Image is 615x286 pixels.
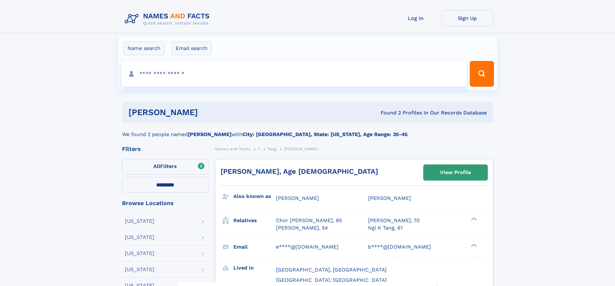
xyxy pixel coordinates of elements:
h1: [PERSON_NAME] [128,108,289,116]
input: search input [121,61,467,87]
a: [PERSON_NAME], 54 [276,224,328,232]
div: [US_STATE] [125,235,154,240]
span: T [258,147,260,151]
b: [PERSON_NAME] [188,131,231,137]
span: [GEOGRAPHIC_DATA], [GEOGRAPHIC_DATA] [276,277,387,283]
a: T [258,145,260,153]
span: [GEOGRAPHIC_DATA], [GEOGRAPHIC_DATA] [276,267,387,273]
div: View Profile [440,165,471,180]
span: [PERSON_NAME] [284,147,318,151]
div: We found 2 people named with . [122,123,493,138]
label: Email search [171,42,212,55]
a: [PERSON_NAME], 70 [368,217,420,224]
a: Names and Facts [215,145,251,153]
div: ❯ [469,217,477,221]
a: Sign Up [442,10,493,26]
label: Filters [122,159,209,174]
div: [US_STATE] [125,267,154,272]
span: All [153,163,160,169]
a: [PERSON_NAME], Age [DEMOGRAPHIC_DATA] [220,167,378,175]
div: Filters [122,146,209,152]
div: Browse Locations [122,200,209,206]
label: Name search [123,42,165,55]
span: Tang [267,147,276,151]
div: ❯ [469,243,477,247]
a: Chor [PERSON_NAME], 85 [276,217,342,224]
div: [US_STATE] [125,251,154,256]
a: View Profile [424,165,487,180]
button: Search Button [470,61,494,87]
a: Log In [390,10,442,26]
b: City: [GEOGRAPHIC_DATA], State: [US_STATE], Age Range: 35-45 [242,131,407,137]
a: Tang [267,145,276,153]
div: Found 2 Profiles In Our Records Database [289,109,487,116]
span: [PERSON_NAME] [276,195,319,201]
img: Logo Names and Facts [122,10,215,28]
span: [PERSON_NAME] [368,195,411,201]
h3: Email [233,242,276,252]
h3: Lived in [233,262,276,273]
h3: Relatives [233,215,276,226]
div: [US_STATE] [125,219,154,224]
h3: Also known as [233,191,276,202]
a: Ngi K Tang, 61 [368,224,403,232]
